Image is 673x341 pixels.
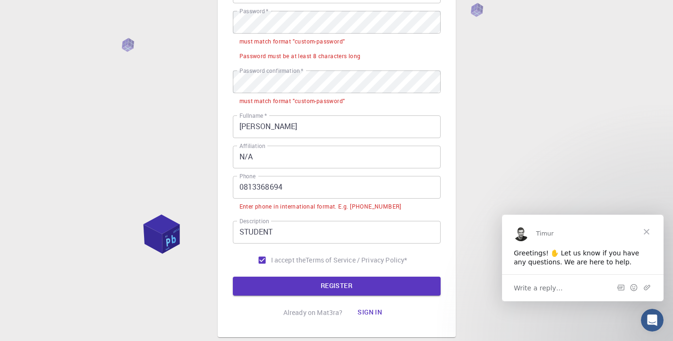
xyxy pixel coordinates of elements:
div: Password must be at least 8 characters long [239,52,361,61]
iframe: Intercom live chat [641,309,664,332]
a: Terms of Service / Privacy Policy* [306,255,407,265]
span: I accept the [271,255,306,265]
button: Sign in [350,303,390,322]
iframe: Intercom live chat message [502,215,664,301]
label: Password confirmation [239,67,303,75]
button: REGISTER [233,277,441,296]
label: Fullname [239,112,267,120]
div: Enter phone in international format. E.g. [PHONE_NUMBER] [239,202,401,211]
div: must match format "custom-password" [239,37,345,46]
label: Phone [239,172,256,180]
p: Terms of Service / Privacy Policy * [306,255,407,265]
label: Description [239,217,269,225]
label: Affiliation [239,142,265,150]
label: Password [239,7,268,15]
div: must match format "custom-password" [239,96,345,106]
p: Already on Mat3ra? [283,308,343,317]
